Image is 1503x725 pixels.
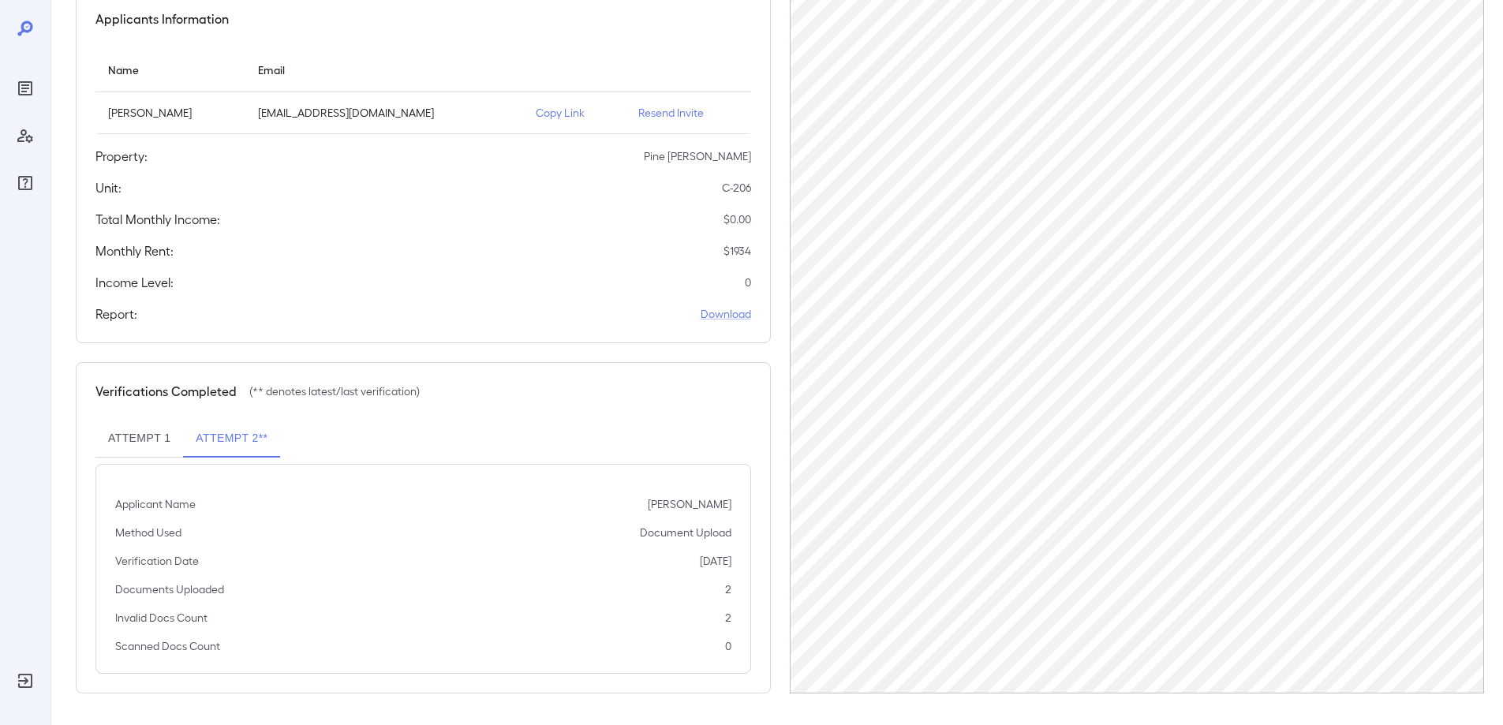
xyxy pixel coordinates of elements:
p: Copy Link [536,105,613,121]
h5: Total Monthly Income: [95,210,220,229]
p: $ 0.00 [723,211,751,227]
p: Method Used [115,525,181,540]
p: Resend Invite [638,105,738,121]
p: [EMAIL_ADDRESS][DOMAIN_NAME] [258,105,510,121]
div: FAQ [13,170,38,196]
div: Reports [13,76,38,101]
th: Email [245,47,523,92]
p: C-206 [722,180,751,196]
p: Pine [PERSON_NAME] [644,148,751,164]
div: Log Out [13,668,38,693]
h5: Verifications Completed [95,382,237,401]
p: Applicant Name [115,496,196,512]
button: Attempt 2** [183,420,280,458]
p: [DATE] [700,553,731,569]
div: Manage Users [13,123,38,148]
th: Name [95,47,245,92]
a: Download [701,306,751,322]
p: $ 1934 [723,243,751,259]
p: 2 [725,610,731,626]
p: Invalid Docs Count [115,610,208,626]
p: 2 [725,581,731,597]
p: Document Upload [640,525,731,540]
button: Attempt 1 [95,420,183,458]
h5: Applicants Information [95,9,229,28]
p: Documents Uploaded [115,581,224,597]
h5: Income Level: [95,273,174,292]
p: 0 [725,638,731,654]
h5: Unit: [95,178,122,197]
p: [PERSON_NAME] [108,105,233,121]
p: Verification Date [115,553,199,569]
h5: Report: [95,305,137,323]
h5: Property: [95,147,148,166]
table: simple table [95,47,751,134]
p: 0 [745,275,751,290]
p: [PERSON_NAME] [648,496,731,512]
p: Scanned Docs Count [115,638,220,654]
p: (** denotes latest/last verification) [249,383,420,399]
h5: Monthly Rent: [95,241,174,260]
